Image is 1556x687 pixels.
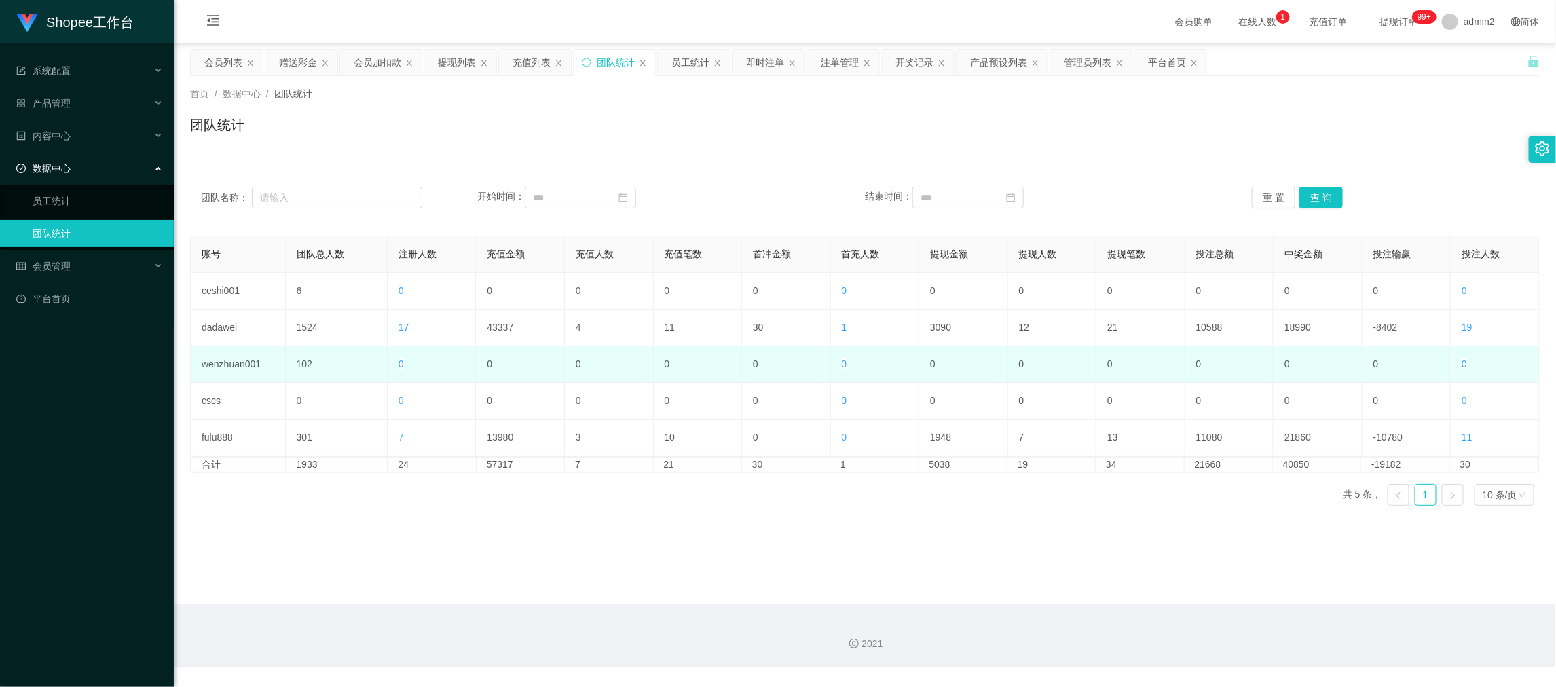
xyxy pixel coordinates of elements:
[1462,358,1467,369] span: 0
[1462,395,1467,406] span: 0
[16,98,71,109] span: 产品管理
[1361,458,1449,472] td: -19182
[1185,310,1274,346] td: 10588
[223,88,261,99] span: 数据中心
[399,248,437,259] span: 注册人数
[438,50,476,75] div: 提现列表
[654,346,743,383] td: 0
[576,248,614,259] span: 充值人数
[1064,50,1111,75] div: 管理员列表
[1031,59,1039,67] i: 图标: close
[487,248,525,259] span: 充值金额
[654,273,743,310] td: 0
[1007,458,1096,472] td: 19
[1394,491,1403,500] i: 图标: left
[1299,187,1343,208] button: 查 询
[1096,420,1185,456] td: 13
[279,50,317,75] div: 赠送彩金
[1185,420,1274,456] td: 11080
[286,420,388,456] td: 301
[46,1,134,44] h1: Shopee工作台
[201,191,252,205] span: 团队名称：
[865,191,912,202] span: 结束时间：
[215,88,217,99] span: /
[1008,346,1097,383] td: 0
[399,322,409,333] span: 17
[842,358,847,369] span: 0
[753,248,791,259] span: 首冲金额
[190,1,236,44] i: 图标: menu-fold
[476,273,565,310] td: 0
[742,310,831,346] td: 30
[1096,458,1184,472] td: 34
[842,395,847,406] span: 0
[1019,248,1057,259] span: 提现人数
[895,50,933,75] div: 开奖记录
[1107,248,1145,259] span: 提现笔数
[16,130,71,141] span: 内容中心
[582,58,591,67] i: 图标: sync
[788,59,796,67] i: 图标: close
[1373,248,1411,259] span: 投注输赢
[202,248,221,259] span: 账号
[286,310,388,346] td: 1524
[842,432,847,443] span: 0
[1008,273,1097,310] td: 0
[1185,346,1274,383] td: 0
[742,346,831,383] td: 0
[476,383,565,420] td: 0
[555,59,563,67] i: 图标: close
[1363,420,1451,456] td: -10780
[742,273,831,310] td: 0
[1518,491,1526,500] i: 图标: down
[1363,273,1451,310] td: 0
[1096,346,1185,383] td: 0
[1008,383,1097,420] td: 0
[1511,17,1521,26] i: 图标: global
[1148,50,1186,75] div: 平台首页
[33,220,163,247] a: 团队统计
[565,346,654,383] td: 0
[476,346,565,383] td: 0
[842,322,847,333] span: 1
[1449,491,1457,500] i: 图标: right
[565,273,654,310] td: 0
[665,248,703,259] span: 充值笔数
[1273,458,1361,472] td: 40850
[1115,59,1124,67] i: 图标: close
[354,50,401,75] div: 会员加扣款
[1462,432,1472,443] span: 11
[919,346,1008,383] td: 0
[476,310,565,346] td: 43337
[1274,310,1363,346] td: 18990
[1462,322,1472,333] span: 19
[1274,273,1363,310] td: 0
[16,261,26,271] i: 图标: table
[654,458,742,472] td: 21
[742,458,830,472] td: 30
[1096,383,1185,420] td: 0
[1462,248,1500,259] span: 投注人数
[1196,248,1234,259] span: 投注总额
[190,88,209,99] span: 首页
[16,261,71,272] span: 会员管理
[1274,346,1363,383] td: 0
[1096,310,1185,346] td: 21
[191,346,286,383] td: wenzhuan001
[742,420,831,456] td: 0
[1284,248,1322,259] span: 中奖金额
[938,59,946,67] i: 图标: close
[1281,10,1286,24] p: 1
[191,458,286,472] td: 合计
[1483,485,1517,505] div: 10 条/页
[1363,383,1451,420] td: 0
[286,346,388,383] td: 102
[16,131,26,141] i: 图标: profile
[185,637,1545,651] div: 2021
[405,59,413,67] i: 图标: close
[654,383,743,420] td: 0
[863,59,871,67] i: 图标: close
[399,395,404,406] span: 0
[16,163,71,174] span: 数据中心
[1274,383,1363,420] td: 0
